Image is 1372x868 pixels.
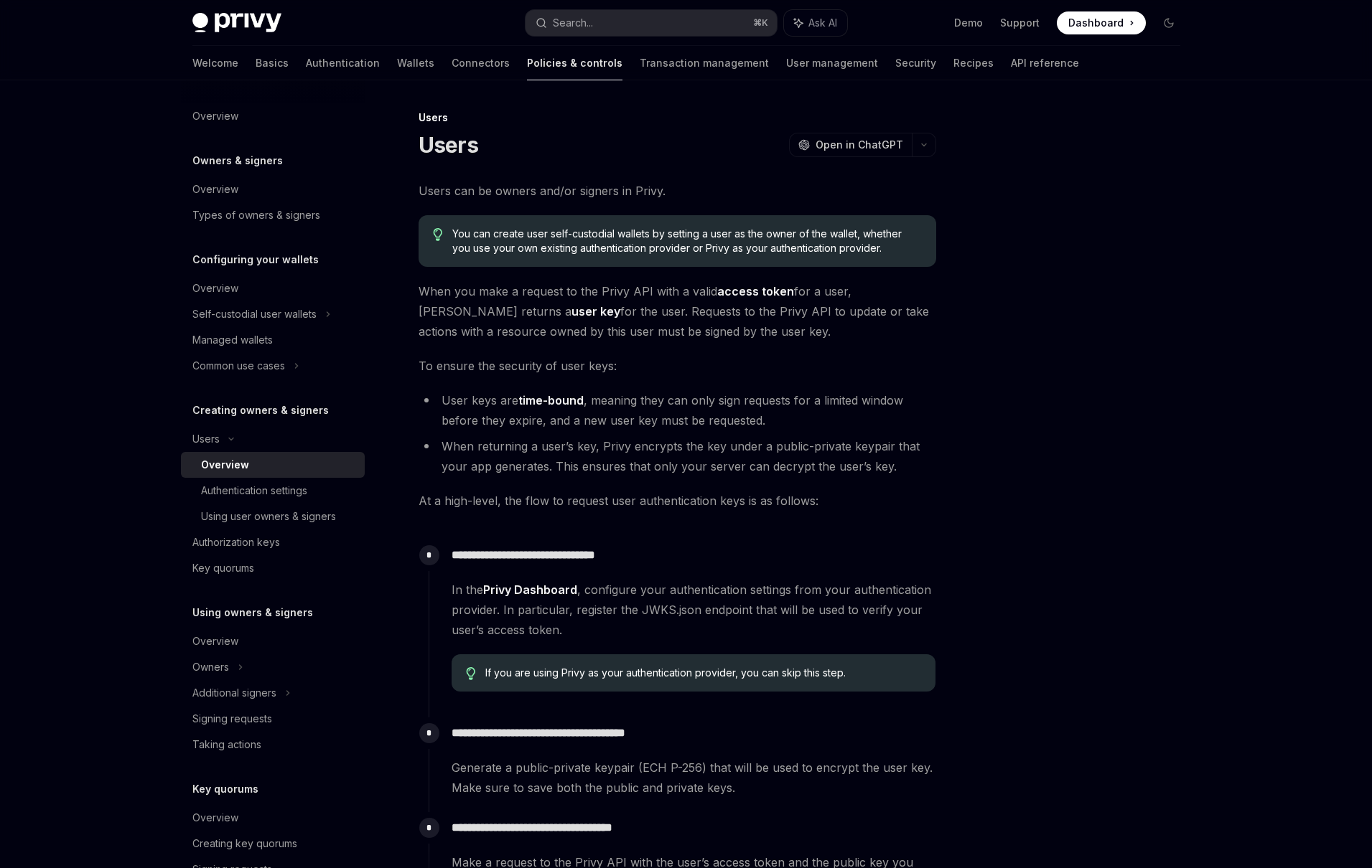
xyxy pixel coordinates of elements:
[192,152,283,169] h5: Owners & signers
[753,17,768,29] span: ⌘ K
[192,736,261,753] div: Taking actions
[553,14,593,32] div: Search...
[816,138,903,152] span: Open in ChatGPT
[419,132,478,158] h1: Users
[192,835,297,852] div: Creating key quorums
[181,706,365,732] a: Signing requests
[466,667,476,680] svg: Tip
[192,306,317,323] div: Self-custodial user wallets
[786,46,878,80] a: User management
[192,534,280,551] div: Authorization keys
[192,633,238,650] div: Overview
[201,482,307,499] div: Authentication settings
[483,582,577,598] a: Privy Dashboard
[419,356,936,376] span: To ensure the security of user keys:
[192,402,329,419] h5: Creating owners & signers
[192,357,285,374] div: Common use cases
[181,628,365,654] a: Overview
[895,46,936,80] a: Security
[192,181,238,198] div: Overview
[181,452,365,478] a: Overview
[181,327,365,353] a: Managed wallets
[433,228,443,241] svg: Tip
[789,133,912,157] button: Open in ChatGPT
[181,504,365,529] a: Using user owners & signers
[953,46,994,80] a: Recipes
[192,659,229,676] div: Owners
[181,529,365,555] a: Authorization keys
[518,393,584,407] strong: time-bound
[192,684,276,702] div: Additional signers
[192,207,320,224] div: Types of owners & signers
[201,508,336,525] div: Using user owners & signers
[192,710,272,727] div: Signing requests
[1157,11,1180,34] button: Toggle dark mode
[181,202,365,228] a: Types of owners & signers
[192,430,220,448] div: Users
[192,251,319,268] h5: Configuring your wallets
[571,304,620,319] strong: user key
[954,16,983,30] a: Demo
[640,46,769,80] a: Transaction management
[256,46,289,80] a: Basics
[181,831,365,857] a: Creating key quorums
[419,390,936,430] li: User keys are , meaning they can only sign requests for a limited window before they expire, and ...
[1068,16,1124,30] span: Dashboard
[452,758,935,798] span: Generate a public-private keypair (ECH P-256) that will be used to encrypt the user key. Make sur...
[181,176,365,202] a: Overview
[192,46,238,80] a: Welcome
[192,331,273,349] div: Managed wallets
[181,805,365,831] a: Overview
[192,809,238,826] div: Overview
[192,780,258,798] h5: Key quorums
[1000,16,1040,30] a: Support
[181,478,365,504] a: Authentication settings
[717,284,794,298] strong: access token
[452,580,935,640] span: In the , configure your authentication settings from your authentication provider. In particular,...
[419,110,936,125] div: Users
[419,491,936,511] span: At a high-level, the flow to request user authentication keys is as follows:
[1011,46,1079,80] a: API reference
[397,46,434,80] a: Wallets
[526,10,777,36] button: Search...⌘K
[419,181,936,201] span: Users can be owners and/or signers in Privy.
[181,275,365,301] a: Overview
[192,560,254,577] div: Key quorums
[527,46,622,80] a: Policies & controls
[419,281,936,341] span: When you make a request to the Privy API with a valid for a user, [PERSON_NAME] returns a for the...
[192,604,313,621] h5: Using owners & signers
[1057,11,1146,34] a: Dashboard
[192,13,281,33] img: dark logo
[192,280,238,297] div: Overview
[485,666,921,680] span: If you are using Privy as your authentication provider, you can skip this step.
[201,456,249,473] div: Overview
[452,46,510,80] a: Connectors
[181,732,365,758] a: Taking actions
[192,108,238,125] div: Overview
[452,227,921,255] span: You can create user self-custodial wallets by setting a user as the owner of the wallet, whether ...
[306,46,380,80] a: Authentication
[808,16,837,30] span: Ask AI
[181,555,365,581] a: Key quorums
[181,103,365,129] a: Overview
[419,436,936,476] li: When returning a user’s key, Privy encrypts the key under a public-private keypair that your app ...
[784,10,847,36] button: Ask AI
